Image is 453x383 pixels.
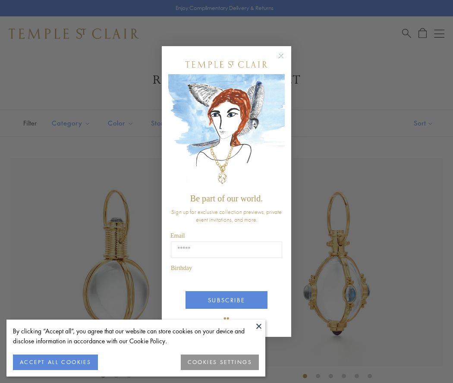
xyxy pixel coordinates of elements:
input: Email [171,242,282,258]
img: c4a9eb12-d91a-4d4a-8ee0-386386f4f338.jpeg [168,74,285,189]
button: ACCEPT ALL COOKIES [13,355,98,370]
button: Close dialog [280,55,291,66]
span: Birthday [171,265,192,271]
button: SUBSCRIBE [186,291,267,309]
span: Email [170,232,185,239]
img: TSC [218,311,235,328]
button: COOKIES SETTINGS [181,355,259,370]
img: Temple St. Clair [186,61,267,68]
span: Sign up for exclusive collection previews, private event invitations, and more. [171,208,282,223]
div: By clicking “Accept all”, you agree that our website can store cookies on your device and disclos... [13,326,259,346]
span: Be part of our world. [190,194,263,203]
